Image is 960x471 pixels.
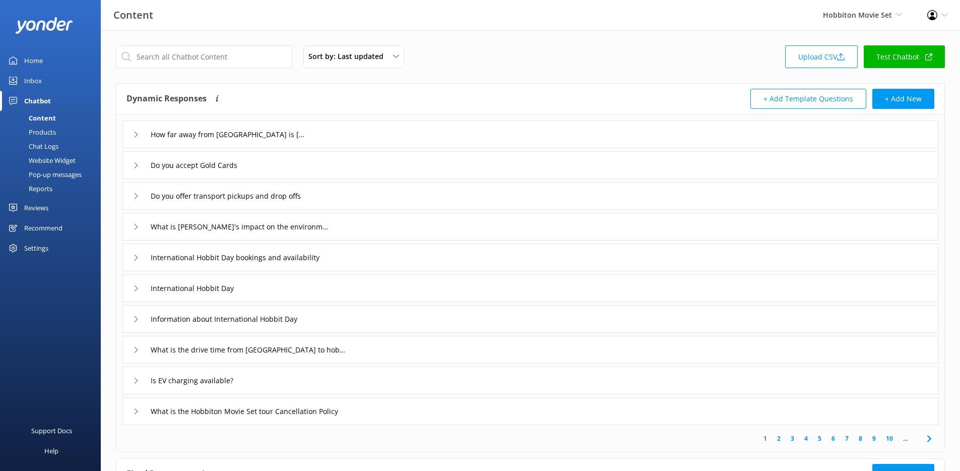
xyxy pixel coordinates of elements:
[24,91,51,111] div: Chatbot
[44,441,58,461] div: Help
[6,139,101,153] a: Chat Logs
[6,167,101,182] a: Pop-up messages
[24,50,43,71] div: Home
[864,45,945,68] a: Test Chatbot
[799,434,813,443] a: 4
[308,51,390,62] span: Sort by: Last updated
[24,238,48,258] div: Settings
[786,434,799,443] a: 3
[840,434,854,443] a: 7
[6,182,52,196] div: Reports
[6,153,101,167] a: Website Widget
[31,421,72,441] div: Support Docs
[867,434,881,443] a: 9
[772,434,786,443] a: 2
[758,434,772,443] a: 1
[823,10,892,20] span: Hobbiton Movie Set
[881,434,898,443] a: 10
[15,17,73,34] img: yonder-white-logo.png
[6,111,56,125] div: Content
[750,89,866,109] button: + Add Template Questions
[6,125,56,139] div: Products
[898,434,913,443] span: ...
[6,125,101,139] a: Products
[854,434,867,443] a: 8
[6,167,82,182] div: Pop-up messages
[24,71,42,91] div: Inbox
[872,89,934,109] button: + Add New
[24,198,48,218] div: Reviews
[126,89,207,109] h4: Dynamic Responses
[826,434,840,443] a: 6
[6,139,58,153] div: Chat Logs
[6,182,101,196] a: Reports
[785,45,858,68] a: Upload CSV
[116,45,292,68] input: Search all Chatbot Content
[6,153,76,167] div: Website Widget
[113,7,153,23] h3: Content
[813,434,826,443] a: 5
[6,111,101,125] a: Content
[24,218,62,238] div: Recommend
